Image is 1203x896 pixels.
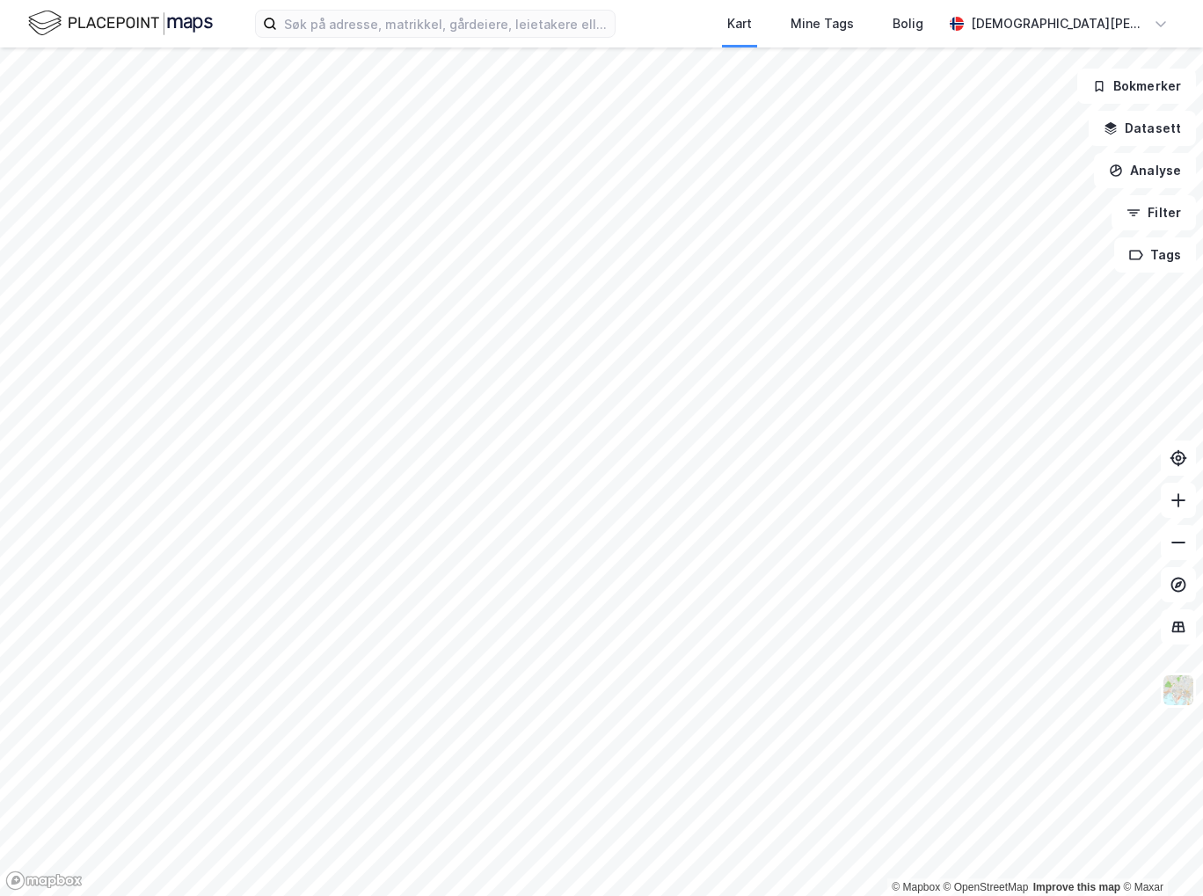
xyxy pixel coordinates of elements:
[944,881,1029,893] a: OpenStreetMap
[5,871,83,891] a: Mapbox homepage
[1162,674,1195,707] img: Z
[971,13,1147,34] div: [DEMOGRAPHIC_DATA][PERSON_NAME]
[1112,195,1196,230] button: Filter
[1033,881,1120,893] a: Improve this map
[1115,812,1203,896] iframe: Chat Widget
[892,881,940,893] a: Mapbox
[1115,812,1203,896] div: Kontrollprogram for chat
[1077,69,1196,104] button: Bokmerker
[1114,237,1196,273] button: Tags
[1094,153,1196,188] button: Analyse
[727,13,752,34] div: Kart
[28,8,213,39] img: logo.f888ab2527a4732fd821a326f86c7f29.svg
[791,13,854,34] div: Mine Tags
[893,13,923,34] div: Bolig
[277,11,615,37] input: Søk på adresse, matrikkel, gårdeiere, leietakere eller personer
[1089,111,1196,146] button: Datasett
